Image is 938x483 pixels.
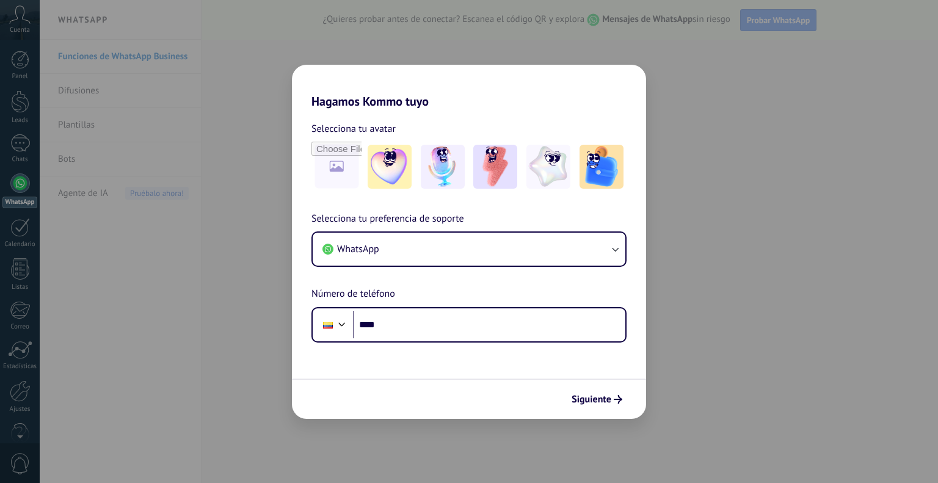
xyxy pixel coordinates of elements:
img: -2.jpeg [421,145,465,189]
img: -5.jpeg [580,145,624,189]
h2: Hagamos Kommo tuyo [292,65,646,109]
span: Selecciona tu preferencia de soporte [311,211,464,227]
button: WhatsApp [313,233,625,266]
span: Número de teléfono [311,286,395,302]
img: -3.jpeg [473,145,517,189]
img: -1.jpeg [368,145,412,189]
button: Siguiente [566,389,628,410]
span: WhatsApp [337,243,379,255]
span: Selecciona tu avatar [311,121,396,137]
div: Ecuador: + 593 [316,312,340,338]
span: Siguiente [572,395,611,404]
img: -4.jpeg [526,145,570,189]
